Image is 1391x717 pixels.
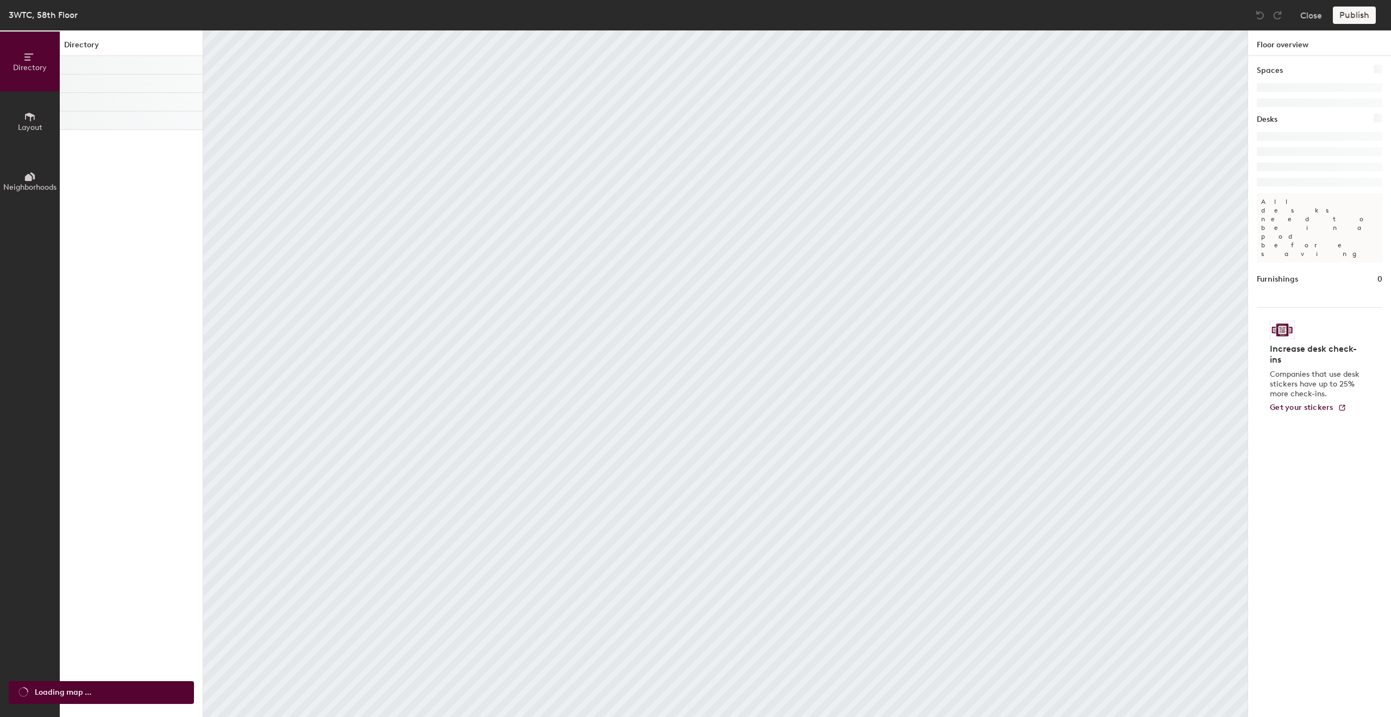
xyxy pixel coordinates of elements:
[1257,273,1298,285] h1: Furnishings
[1270,321,1295,339] img: Sticker logo
[13,63,47,72] span: Directory
[18,123,42,132] span: Layout
[1270,370,1363,399] p: Companies that use desk stickers have up to 25% more check-ins.
[60,39,203,56] h1: Directory
[203,30,1248,717] canvas: Map
[9,8,78,22] div: 3WTC, 58th Floor
[1255,10,1265,21] img: Undo
[1257,65,1283,77] h1: Spaces
[1270,403,1346,413] a: Get your stickers
[1257,114,1277,126] h1: Desks
[1257,193,1382,263] p: All desks need to be in a pod before saving
[35,687,91,699] span: Loading map ...
[1270,344,1363,365] h4: Increase desk check-ins
[1272,10,1283,21] img: Redo
[1300,7,1322,24] button: Close
[1377,273,1382,285] h1: 0
[3,183,57,192] span: Neighborhoods
[1270,403,1333,412] span: Get your stickers
[1248,30,1391,56] h1: Floor overview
